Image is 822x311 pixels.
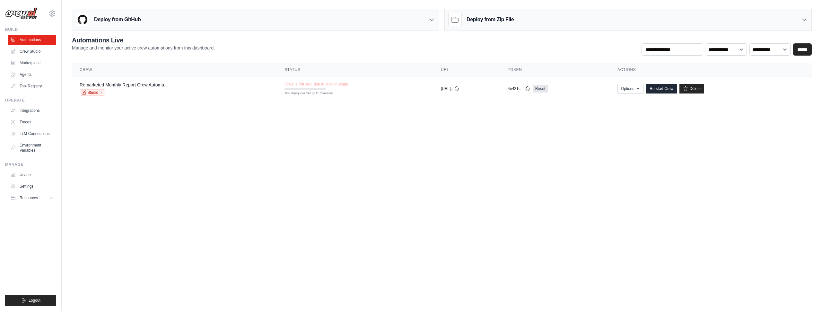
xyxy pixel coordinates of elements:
a: Remarketed Monthly Report Crew Automa... [80,82,168,87]
button: Resources [8,193,56,203]
a: Integrations [8,105,56,116]
a: Traces [8,117,56,127]
img: GitHub Logo [76,13,89,26]
h2: Automations Live [72,36,215,45]
p: Manage and monitor your active crew automations from this dashboard. [72,45,215,51]
a: Settings [8,181,56,191]
th: Crew [72,63,277,76]
div: First deploy can take up to 10 minutes [284,91,326,96]
a: Reset [533,85,548,93]
span: Crew is Paused, due to lack of usage [284,82,348,87]
a: Environment Variables [8,140,56,155]
a: Marketplace [8,58,56,68]
h3: Deploy from GitHub [94,16,141,23]
h3: Deploy from Zip File [467,16,514,23]
img: Logo [5,7,37,20]
div: Build [5,27,56,32]
a: Agents [8,69,56,80]
a: Re-start Crew [646,84,677,93]
a: Delete [679,84,704,93]
button: Options [617,84,643,93]
div: Operate [5,98,56,103]
a: Studio [80,89,105,96]
button: Logout [5,295,56,306]
a: LLM Connections [8,129,56,139]
div: Manage [5,162,56,167]
a: Usage [8,170,56,180]
span: Resources [20,195,38,200]
th: URL [433,63,500,76]
button: 4e421c... [508,86,530,91]
th: Token [500,63,610,76]
a: Crew Studio [8,46,56,57]
span: Logout [29,298,40,303]
th: Actions [610,63,812,76]
a: Automations [8,35,56,45]
a: Tool Registry [8,81,56,91]
th: Status [277,63,433,76]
